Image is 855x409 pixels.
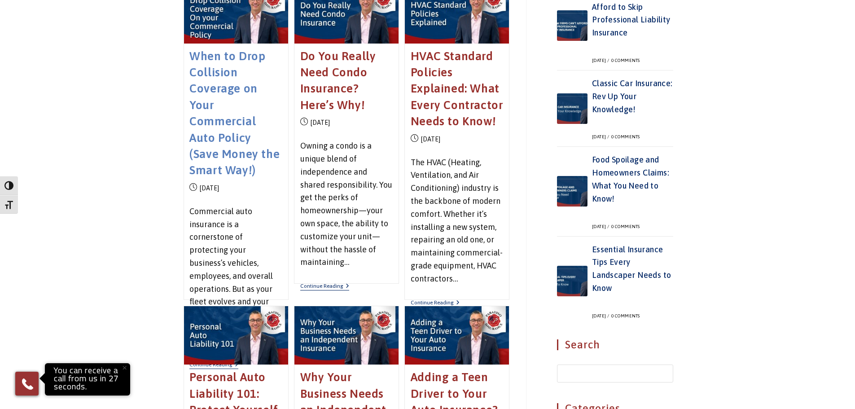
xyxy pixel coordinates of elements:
[411,134,504,151] ul: Post details:
[300,49,376,112] a: Do You Really Need Condo Insurance? Here’s Why!
[592,245,671,293] a: Essential Insurance Tips Every Landscaper Needs to Know
[300,118,330,130] li: [DATE]
[606,58,610,63] span: /
[47,365,128,393] p: You can receive a call from us in 27 seconds.
[300,118,393,134] ul: Post details:
[411,299,460,307] a: Continue Reading
[611,134,640,139] a: 0 Comments
[557,365,673,383] form: Search this website
[606,313,610,318] span: /
[189,183,219,195] li: [DATE]
[592,224,610,229] div: [DATE]
[20,377,35,391] img: Phone icon
[611,224,640,229] a: 0 Comments
[411,49,504,128] a: HVAC Standard Policies Explained: What Every Contractor Needs to Know!
[411,156,504,286] p: The HVAC (Heating, Ventilation, and Air Conditioning) industry is the backbone of modern comfort....
[114,358,134,378] button: Close
[592,134,610,140] div: [DATE]
[300,140,393,269] p: Owning a condo is a unique blend of independence and shared responsibility. You get the perks of ...
[606,134,610,139] span: /
[606,224,610,229] span: /
[300,283,349,290] a: Continue Reading
[557,365,673,383] input: Insert search query
[611,58,640,63] a: 0 Comments
[592,313,610,319] div: [DATE]
[189,183,282,200] ul: Post details:
[189,205,282,347] p: Commercial auto insurance is a cornerstone of protecting your business’s vehicles, employees, and...
[592,58,610,63] div: [DATE]
[557,339,673,350] h4: Search
[592,155,669,203] a: Food Spoilage and Homeowners Claims: What You Need to Know!
[592,79,673,114] a: Classic Car Insurance: Rev Up Your Knowledge!
[611,313,640,318] a: 0 Comments
[411,134,440,146] li: [DATE]
[189,49,280,177] a: When to Drop Collision Coverage on Your Commercial Auto Policy (Save Money the Smart Way!)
